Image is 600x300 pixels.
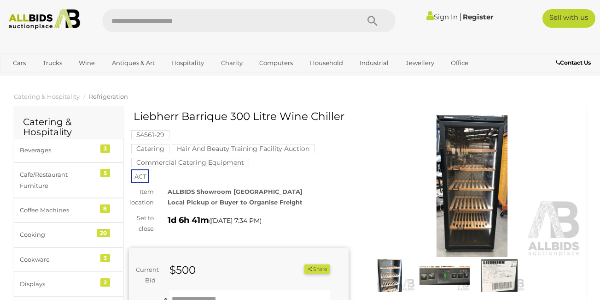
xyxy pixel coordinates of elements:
[20,254,96,265] div: Cookware
[14,93,80,100] a: Catering & Hospitality
[211,216,260,225] span: [DATE] 7:34 PM
[426,12,458,21] a: Sign In
[168,198,303,206] strong: Local Pickup or Buyer to Organise Freight
[165,55,210,71] a: Hospitality
[463,12,493,21] a: Register
[172,145,315,152] a: Hair And Beauty Training Facility Auction
[97,229,110,237] div: 20
[131,144,169,153] mark: Catering
[362,115,582,257] img: Liebherr Barrique 300 Litre Wine Chiller
[131,158,249,167] mark: Commercial Catering Equipment
[556,59,591,66] b: Contact Us
[253,55,299,71] a: Computers
[131,159,249,166] a: Commercial Catering Equipment
[43,71,120,86] a: [GEOGRAPHIC_DATA]
[7,55,32,71] a: Cars
[556,58,593,68] a: Contact Us
[100,204,110,213] div: 8
[37,55,68,71] a: Trucks
[400,55,440,71] a: Jewellery
[20,205,96,216] div: Coffee Machines
[14,272,124,296] a: Displays 2
[100,254,110,262] div: 3
[459,12,461,22] span: |
[7,71,38,86] a: Sports
[131,130,169,139] mark: 54561-29
[14,222,124,247] a: Cooking 20
[169,264,196,276] strong: $500
[134,111,346,122] h1: Liebherr Barrique 300 Litre Wine Chiller
[172,144,315,153] mark: Hair And Beauty Training Facility Auction
[14,162,124,198] a: Cafe/Restaurant Furniture 5
[100,144,110,153] div: 3
[304,55,349,71] a: Household
[14,247,124,272] a: Cookware 3
[5,9,84,30] img: Allbids.com.au
[131,131,169,138] a: 54561-29
[20,279,96,289] div: Displays
[294,264,303,274] li: Watch this item
[542,9,595,28] a: Sell with us
[365,259,415,292] img: Liebherr Barrique 300 Litre Wine Chiller
[350,9,396,32] button: Search
[131,169,149,183] span: ACT
[20,169,96,191] div: Cafe/Restaurant Furniture
[100,278,110,287] div: 2
[100,169,110,177] div: 5
[168,188,303,195] strong: ALLBIDS Showroom [GEOGRAPHIC_DATA]
[122,186,161,208] div: Item location
[14,138,124,162] a: Beverages 3
[168,215,209,225] strong: 1d 6h 41m
[354,55,395,71] a: Industrial
[20,145,96,156] div: Beverages
[14,198,124,222] a: Coffee Machines 8
[419,259,470,292] img: Liebherr Barrique 300 Litre Wine Chiller
[304,264,330,274] button: Share
[445,55,474,71] a: Office
[129,264,163,286] div: Current Bid
[89,93,128,100] a: Refrigeration
[20,229,96,240] div: Cooking
[215,55,249,71] a: Charity
[474,259,524,292] img: Liebherr Barrique 300 Litre Wine Chiller
[122,213,161,234] div: Set to close
[106,55,161,71] a: Antiques & Art
[73,55,101,71] a: Wine
[23,117,115,137] h2: Catering & Hospitality
[209,217,262,224] span: ( )
[131,145,169,152] a: Catering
